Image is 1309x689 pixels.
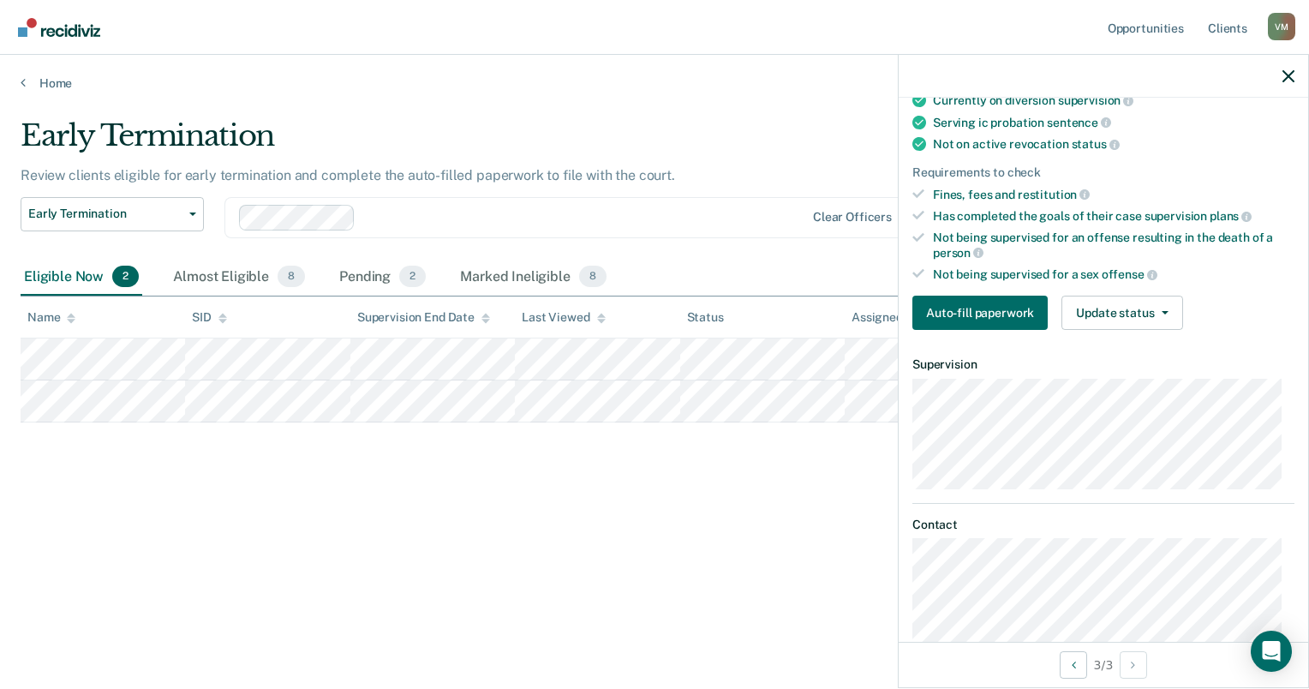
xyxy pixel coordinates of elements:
div: Last Viewed [522,310,605,325]
div: Clear officers [813,210,892,225]
dt: Contact [912,518,1294,532]
div: Currently on diversion [933,93,1294,108]
span: sentence [1047,116,1111,129]
a: Home [21,75,1288,91]
button: Next Opportunity [1120,651,1147,679]
div: Status [687,310,724,325]
span: 8 [579,266,607,288]
div: Marked Ineligible [457,259,610,297]
span: 2 [112,266,139,288]
div: Has completed the goals of their case supervision [933,208,1294,224]
div: Pending [336,259,429,297]
div: Early Termination [21,118,1002,167]
button: Profile dropdown button [1268,13,1295,40]
div: V M [1268,13,1295,40]
span: 8 [278,266,305,288]
div: Assigned to [852,310,932,325]
span: offense [1102,267,1157,281]
button: Update status [1061,296,1182,330]
a: Navigate to form link [912,296,1055,330]
span: supervision [1058,93,1133,107]
div: Open Intercom Messenger [1251,631,1292,672]
span: plans [1210,209,1252,223]
div: Not being supervised for an offense resulting in the death of a [933,231,1294,260]
span: status [1072,137,1120,151]
button: Auto-fill paperwork [912,296,1048,330]
div: SID [192,310,227,325]
div: Fines, fees and [933,187,1294,202]
p: Review clients eligible for early termination and complete the auto-filled paperwork to file with... [21,167,675,183]
div: Serving ic probation [933,115,1294,130]
button: Previous Opportunity [1060,651,1087,679]
div: Eligible Now [21,259,142,297]
div: Not being supervised for a sex [933,267,1294,282]
div: Requirements to check [912,165,1294,180]
span: person [933,246,983,260]
span: restitution [1018,188,1090,201]
span: Early Termination [28,207,182,221]
div: Almost Eligible [170,259,308,297]
img: Recidiviz [18,18,100,37]
span: 2 [399,266,426,288]
div: Supervision End Date [357,310,490,325]
div: Name [27,310,75,325]
dt: Supervision [912,357,1294,372]
div: 3 / 3 [899,642,1308,687]
div: Not on active revocation [933,136,1294,152]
